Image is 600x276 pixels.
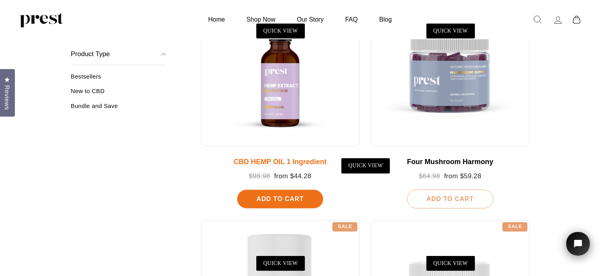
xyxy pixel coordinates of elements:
div: Four Mushroom Harmony [379,158,522,166]
span: $64.98 [419,172,440,180]
iframe: Tidio Chat [556,221,600,276]
a: New to CBD [71,88,166,101]
a: Bundle and Save [71,102,166,115]
div: CBD HEMP OIL 1 Ingredient [209,158,352,166]
span: Add To Cart [257,196,304,202]
span: Reviews [2,85,12,110]
div: from $59.28 [379,172,522,181]
a: Blog [370,12,402,27]
span: $98.98 [249,172,270,180]
a: QUICK VIEW [256,256,305,271]
div: from $44.28 [209,172,352,181]
div: Sale [332,222,357,232]
span: Add To Cart [426,196,473,202]
a: Our Story [287,12,334,27]
button: Product Type [71,43,166,65]
a: QUICK VIEW [341,158,390,173]
a: FAQ [335,12,368,27]
img: PREST ORGANICS [20,12,63,27]
ul: Primary [198,12,401,27]
a: QUICK VIEW [256,24,305,38]
a: QUICK VIEW [426,24,475,38]
div: Sale [502,222,527,232]
a: Home [198,12,235,27]
a: Shop Now [237,12,285,27]
a: QUICK VIEW [426,256,475,271]
a: Bestsellers [71,73,166,86]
